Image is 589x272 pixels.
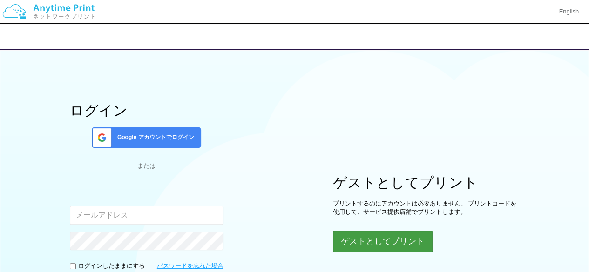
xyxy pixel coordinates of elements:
button: ゲストとしてプリント [333,231,433,252]
p: ログインしたままにする [78,262,145,271]
a: 戻る [17,33,34,40]
a: パスワードを忘れた場合 [157,262,223,271]
span: ログイン [280,33,310,41]
input: メールアドレス [70,206,223,225]
h1: ログイン [70,103,223,118]
h1: ゲストとしてプリント [333,175,519,190]
p: プリントするのにアカウントは必要ありません。 プリントコードを使用して、サービス提供店舗でプリントします。 [333,199,519,217]
div: または [70,162,223,171]
span: Google アカウントでログイン [114,133,194,141]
